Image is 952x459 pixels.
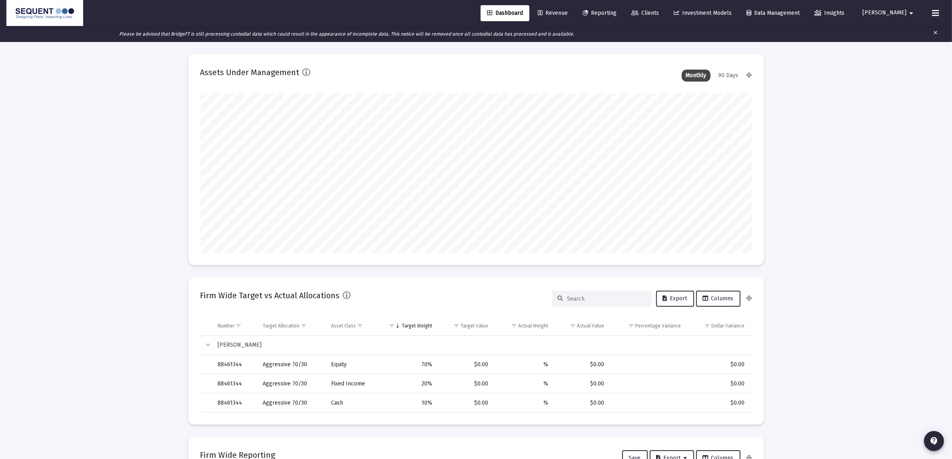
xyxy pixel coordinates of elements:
div: Data grid [200,316,752,413]
td: Column Target Value [438,316,494,335]
td: Column Number [212,316,257,335]
td: Column Target Weight [378,316,438,335]
a: Clients [625,5,665,21]
div: Number [218,323,235,329]
div: $0.00 [443,380,488,388]
div: $0.00 [559,380,605,388]
span: Show filter options for column 'Actual Value' [570,323,576,329]
td: 88461344 [212,355,257,374]
div: $0.00 [559,399,605,407]
div: Target Weight [402,323,432,329]
td: Column Actual Value [554,316,610,335]
span: Columns [703,295,734,302]
div: Target Allocation [263,323,300,329]
div: % [499,399,548,407]
input: Search [567,295,646,302]
div: Target Value [461,323,488,329]
div: Actual Value [577,323,604,329]
a: Investment Models [667,5,738,21]
i: Please be advised that BridgeFT is still processing custodial data which could result in the appe... [119,31,574,37]
span: Show filter options for column 'Actual Weight' [511,323,517,329]
span: Reporting [583,10,617,16]
div: Actual Weight [518,323,548,329]
span: Export [663,295,687,302]
div: Monthly [682,70,711,82]
td: Cash [325,393,378,413]
div: $0.00 [443,399,488,407]
span: Data Management [746,10,800,16]
td: Aggressive 70/30 [257,374,325,393]
div: 20% [384,380,432,388]
td: Column Percentage Variance [610,316,687,335]
span: Investment Models [674,10,732,16]
span: Insights [814,10,844,16]
span: Show filter options for column 'Percentage Variance' [628,323,634,329]
h2: Firm Wide Target vs Actual Allocations [200,289,340,302]
div: $0.00 [692,380,745,388]
td: Fixed Income [325,374,378,393]
td: Aggressive 70/30 [257,355,325,374]
span: Show filter options for column 'Number' [236,323,242,329]
mat-icon: contact_support [929,436,939,446]
a: Reporting [576,5,623,21]
div: [PERSON_NAME] [218,341,745,349]
button: Export [656,291,694,307]
a: Revenue [531,5,574,21]
div: % [499,380,548,388]
img: Dashboard [12,5,77,21]
span: Dashboard [487,10,523,16]
mat-icon: clear [933,28,939,40]
div: Percentage Variance [635,323,681,329]
div: 90 Days [714,70,742,82]
h2: Assets Under Management [200,66,299,79]
button: [PERSON_NAME] [853,5,926,21]
td: Column Target Allocation [257,316,325,335]
td: 88461344 [212,393,257,413]
td: Collapse [200,336,212,355]
div: % [499,361,548,369]
td: Column Actual Weight [494,316,554,335]
a: Data Management [740,5,806,21]
div: $0.00 [559,361,605,369]
div: Asset Class [331,323,356,329]
td: 88461344 [212,374,257,393]
span: Clients [631,10,659,16]
span: Show filter options for column 'Dollar Variance' [705,323,711,329]
button: Columns [696,291,740,307]
td: Column Asset Class [325,316,378,335]
div: Dollar Variance [712,323,745,329]
span: Show filter options for column 'Target Allocation' [301,323,307,329]
td: Equity [325,355,378,374]
span: Show filter options for column 'Asset Class' [357,323,363,329]
a: Dashboard [481,5,529,21]
td: Aggressive 70/30 [257,393,325,413]
span: Revenue [538,10,568,16]
a: Insights [808,5,851,21]
div: $0.00 [443,361,488,369]
span: [PERSON_NAME] [862,10,906,16]
div: $0.00 [692,361,745,369]
td: Column Dollar Variance [687,316,752,335]
div: 70% [384,361,432,369]
div: 10% [384,399,432,407]
span: Show filter options for column 'Target Weight' [389,323,395,329]
span: Show filter options for column 'Target Value' [453,323,459,329]
div: $0.00 [692,399,745,407]
mat-icon: arrow_drop_down [906,5,916,21]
